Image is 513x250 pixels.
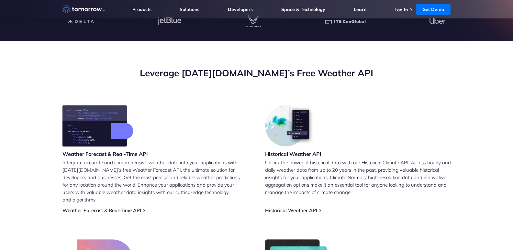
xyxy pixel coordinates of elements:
a: Learn [354,6,366,12]
a: Developers [228,6,253,12]
a: Log In [395,7,408,13]
h3: Weather Forecast & Real-Time API [62,150,148,158]
h3: Historical Weather API [265,150,321,158]
a: Products [132,6,151,12]
a: Home link [62,5,105,14]
a: Get Demo [416,4,451,15]
h2: Leverage [DATE][DOMAIN_NAME]’s Free Weather API [62,67,451,79]
a: Weather Forecast & Real-Time API [62,207,141,213]
a: Historical Weather API [265,207,317,213]
a: Space & Technology [281,6,325,12]
p: Integrate accurate and comprehensive weather data into your applications with [DATE][DOMAIN_NAME]... [62,159,248,203]
a: Solutions [180,6,199,12]
p: Unlock the power of historical data with our Historical Climate API. Access hourly and daily weat... [265,159,451,196]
